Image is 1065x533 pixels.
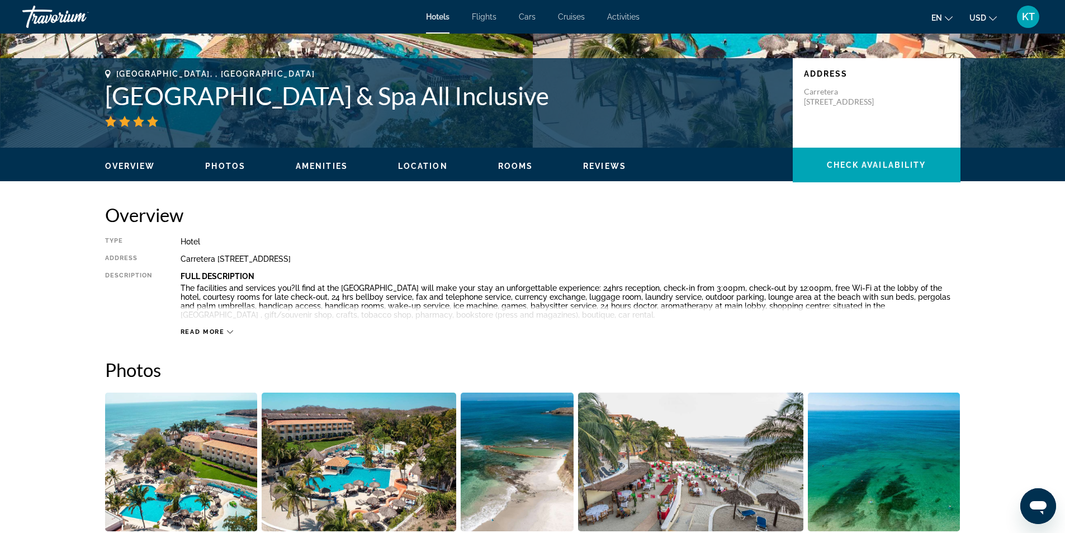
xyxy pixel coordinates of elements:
span: USD [969,13,986,22]
span: Reviews [583,162,626,171]
span: Amenities [296,162,348,171]
button: Open full-screen image slider [105,392,258,532]
h2: Photos [105,359,960,381]
b: Full Description [181,272,254,281]
button: Open full-screen image slider [808,392,960,532]
button: Location [398,161,448,171]
button: Open full-screen image slider [578,392,803,532]
button: Rooms [498,161,533,171]
span: Photos [205,162,245,171]
div: Carretera [STREET_ADDRESS] [181,254,960,263]
p: Address [804,69,949,78]
button: Check Availability [793,148,960,182]
button: Read more [181,328,234,336]
p: Carretera [STREET_ADDRESS] [804,87,893,107]
div: Type [105,237,153,246]
button: User Menu [1014,5,1043,29]
span: Overview [105,162,155,171]
div: Hotel [181,237,960,246]
iframe: Button to launch messaging window [1020,488,1056,524]
button: Photos [205,161,245,171]
a: Flights [472,12,496,21]
span: en [931,13,942,22]
span: KT [1022,11,1035,22]
button: Amenities [296,161,348,171]
button: Open full-screen image slider [262,392,456,532]
button: Open full-screen image slider [461,392,574,532]
span: Rooms [498,162,533,171]
h2: Overview [105,204,960,226]
span: Location [398,162,448,171]
a: Cruises [558,12,585,21]
span: Read more [181,328,225,336]
p: The facilities and services you?ll find at the [GEOGRAPHIC_DATA] will make your stay an unforgett... [181,284,960,319]
div: Description [105,272,153,322]
a: Activities [607,12,640,21]
a: Cars [519,12,536,21]
button: Change currency [969,10,997,26]
button: Reviews [583,161,626,171]
span: [GEOGRAPHIC_DATA], , [GEOGRAPHIC_DATA] [116,69,315,78]
button: Overview [105,161,155,171]
a: Travorium [22,2,134,31]
span: Check Availability [827,161,926,169]
h1: [GEOGRAPHIC_DATA] & Spa All Inclusive [105,81,782,110]
a: Hotels [426,12,449,21]
div: Address [105,254,153,263]
button: Change language [931,10,953,26]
